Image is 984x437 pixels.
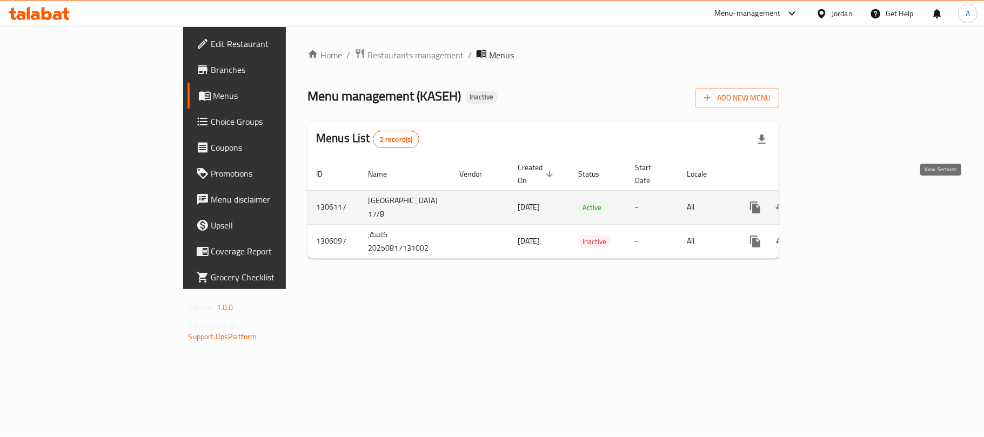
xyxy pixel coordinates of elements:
span: 1.0.0 [217,300,233,314]
a: Menus [188,83,347,109]
span: Menus [213,89,339,102]
a: Grocery Checklist [188,264,347,290]
span: Inactive [578,236,611,248]
a: Support.OpsPlatform [189,330,257,344]
span: Menu management ( KASEH ) [307,84,461,108]
div: Export file [749,126,775,152]
span: Start Date [635,161,665,187]
span: ID [316,167,337,180]
span: Edit Restaurant [211,37,339,50]
th: Actions [734,158,855,191]
span: Grocery Checklist [211,271,339,284]
nav: breadcrumb [307,48,779,62]
span: [DATE] [518,234,540,248]
span: Active [578,201,606,214]
table: enhanced table [307,158,855,259]
span: Inactive [465,92,498,102]
a: Menu disclaimer [188,186,347,212]
td: [GEOGRAPHIC_DATA] 17/8 [359,190,451,224]
div: Jordan [832,8,853,19]
span: Upsell [211,219,339,232]
span: Created On [518,161,557,187]
button: Change Status [768,228,794,254]
a: Coverage Report [188,238,347,264]
button: more [742,194,768,220]
td: - [626,190,678,224]
span: Menu disclaimer [211,193,339,206]
span: Name [368,167,401,180]
button: more [742,228,768,254]
span: Coverage Report [211,245,339,258]
div: Inactive [578,235,611,248]
span: 2 record(s) [373,135,419,145]
a: Upsell [188,212,347,238]
td: All [678,224,734,258]
span: Version: [189,300,215,314]
td: كاسة, 20250817131002 [359,224,451,258]
a: Branches [188,57,347,83]
h2: Menus List [316,130,419,148]
span: Coupons [211,141,339,154]
span: Promotions [211,167,339,180]
span: Menus [489,49,514,62]
a: Promotions [188,160,347,186]
div: Inactive [465,91,498,104]
td: - [626,224,678,258]
div: Active [578,201,606,214]
span: Locale [687,167,721,180]
span: Branches [211,63,339,76]
div: Total records count [373,131,420,148]
li: / [468,49,472,62]
div: Menu-management [714,7,781,20]
a: Edit Restaurant [188,31,347,57]
a: Choice Groups [188,109,347,135]
span: Add New Menu [704,91,771,105]
span: A [966,8,970,19]
span: Choice Groups [211,115,339,128]
a: Coupons [188,135,347,160]
span: Get support on: [189,319,238,333]
td: All [678,190,734,224]
span: Vendor [459,167,496,180]
span: [DATE] [518,200,540,214]
li: / [346,49,350,62]
span: Restaurants management [367,49,464,62]
a: Restaurants management [354,48,464,62]
button: Add New Menu [695,88,779,108]
span: Status [578,167,613,180]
